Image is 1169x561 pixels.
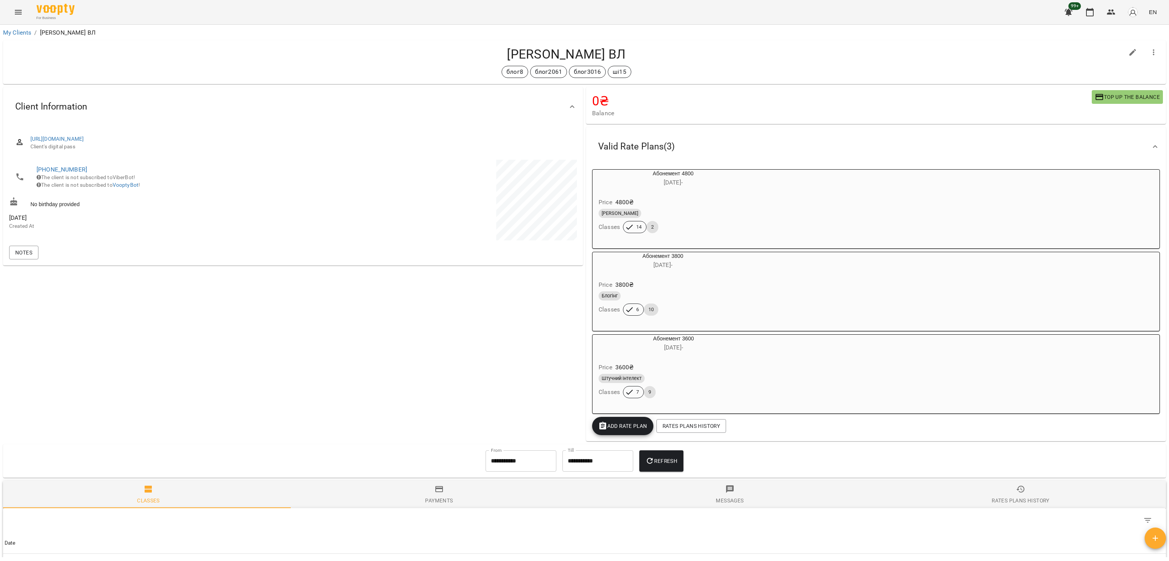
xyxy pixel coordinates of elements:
div: блог2061 [530,66,567,78]
div: Valid Rate Plans(3) [586,127,1166,166]
span: [PERSON_NAME] [599,210,641,217]
h6: Price [599,362,612,373]
img: Voopty Logo [37,4,75,15]
span: Add Rate plan [598,421,647,431]
div: ші15 [608,66,631,78]
span: 9 [644,389,656,396]
button: Абонемент 3800[DATE]- Price3800₴БлогінгClasses610 [592,252,733,325]
img: avatar_s.png [1128,7,1138,17]
div: Абонемент 4800 [592,170,754,188]
div: Client Information [3,87,583,126]
p: 3800 ₴ [615,280,634,289]
h6: Price [599,197,612,208]
span: Блогінг [599,292,621,299]
div: Sort [5,539,16,548]
h4: 0 ₴ [592,93,1092,109]
span: Notes [15,248,32,257]
a: VooptyBot [113,182,139,188]
h6: Classes [599,222,620,232]
p: 4800 ₴ [615,198,634,207]
p: [PERSON_NAME] ВЛ [40,28,96,37]
span: Refresh [645,456,677,466]
span: EN [1149,8,1157,16]
div: Rates Plans History [992,496,1049,505]
span: 2 [647,224,658,230]
button: Абонемент 3600[DATE]- Price3600₴Штучний інтелектClasses79 [592,335,755,407]
p: 3600 ₴ [615,363,634,372]
button: Абонемент 4800[DATE]- Price4800₴[PERSON_NAME]Classes142 [592,170,754,242]
span: Client Information [15,101,87,113]
span: For Business [37,16,75,21]
button: Add Rate plan [592,417,653,435]
div: блог8 [502,66,528,78]
div: Classes [137,496,160,505]
button: Notes [9,246,38,259]
button: Filter [1139,511,1157,529]
button: Refresh [639,450,683,472]
p: блог8 [506,67,523,76]
span: 99+ [1069,2,1081,10]
div: Table Toolbar [3,508,1166,532]
span: [DATE] - [664,179,683,186]
span: Client's digital pass [30,143,571,151]
span: Date [5,539,1164,548]
h4: [PERSON_NAME] ВЛ [9,46,1124,62]
span: Balance [592,109,1092,118]
button: Menu [9,3,27,21]
li: / [34,28,37,37]
a: My Clients [3,29,31,36]
div: Messages [716,496,744,505]
div: Абонемент 3600 [592,335,755,353]
div: Payments [425,496,453,505]
div: блог3016 [569,66,606,78]
span: 6 [632,306,643,313]
p: Created At [9,222,291,230]
span: 10 [644,306,658,313]
nav: breadcrumb [3,28,1166,37]
button: Rates Plans History [656,419,726,433]
span: [DATE] - [664,344,683,351]
h6: Classes [599,387,620,397]
a: [PHONE_NUMBER] [37,166,87,173]
a: [URL][DOMAIN_NAME] [30,136,84,142]
h6: Classes [599,304,620,315]
p: ші15 [613,67,626,76]
button: Top up the balance [1092,90,1163,104]
p: блог3016 [574,67,601,76]
span: [DATE] [9,213,291,222]
span: Rates Plans History [663,421,720,431]
div: Date [5,539,16,548]
span: Штучний інтелект [599,375,645,382]
div: Абонемент 3800 [592,252,733,270]
div: No birthday provided [8,195,293,210]
h6: Price [599,280,612,290]
span: Valid Rate Plans ( 3 ) [598,141,675,153]
span: Top up the balance [1095,92,1160,102]
button: EN [1146,5,1160,19]
span: The client is not subscribed to ! [37,182,140,188]
span: [DATE] - [653,261,672,269]
span: The client is not subscribed to ViberBot! [37,174,135,180]
span: 14 [632,224,646,230]
p: блог2061 [535,67,562,76]
span: 7 [632,389,643,396]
